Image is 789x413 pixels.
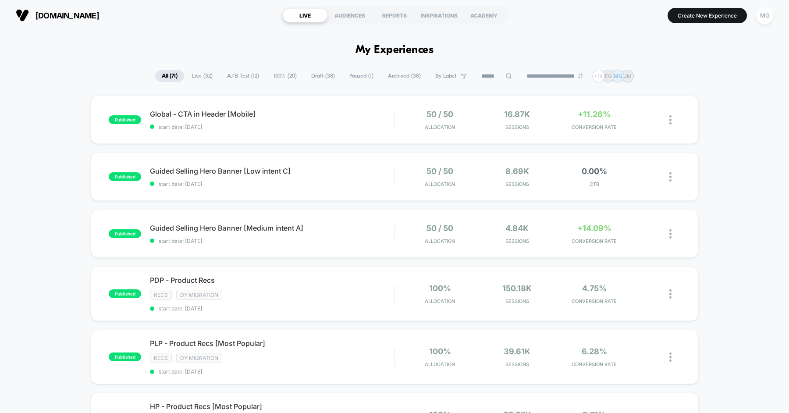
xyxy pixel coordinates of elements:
span: 4.75% [582,284,607,293]
span: Sessions [481,181,554,187]
button: [DOMAIN_NAME] [13,8,102,22]
span: PDP - Product Recs [150,276,394,285]
img: close [669,115,672,125]
span: start date: [DATE] [150,124,394,130]
img: close [669,352,672,362]
span: +11.26% [578,110,611,119]
h1: My Experiences [355,44,434,57]
span: published [109,289,141,298]
span: 50 / 50 [426,224,453,233]
img: Visually logo [16,9,29,22]
span: start date: [DATE] [150,181,394,187]
div: AUDIENCES [327,8,372,22]
span: Live ( 32 ) [185,70,219,82]
span: Global - CTA in Header [Mobile] [150,110,394,118]
span: Sessions [481,238,554,244]
span: CONVERSION RATE [558,298,631,304]
span: Archived ( 38 ) [381,70,427,82]
span: CTR [558,181,631,187]
p: EG [605,73,612,79]
div: + 14 [592,70,605,82]
span: Draft ( 38 ) [305,70,341,82]
span: Recs [150,353,172,363]
span: 50 / 50 [426,110,453,119]
p: JM [624,73,632,79]
span: 100% ( 20 ) [267,70,303,82]
span: 150.18k [502,284,532,293]
span: CONVERSION RATE [558,361,631,367]
span: published [109,229,141,238]
img: close [669,229,672,239]
span: CONVERSION RATE [558,124,631,130]
span: Guided Selling Hero Banner [Medium intent A] [150,224,394,232]
span: 4.84k [505,224,529,233]
span: Allocation [425,361,455,367]
span: All ( 71 ) [155,70,184,82]
span: start date: [DATE] [150,305,394,312]
span: 8.69k [505,167,529,176]
span: Sessions [481,298,554,304]
div: REPORTS [372,8,417,22]
span: start date: [DATE] [150,238,394,244]
span: Paused ( 1 ) [343,70,380,82]
span: Guided Selling Hero Banner [Low intent C] [150,167,394,175]
span: [DOMAIN_NAME] [36,11,99,20]
span: PLP - Product Recs [Most Popular] [150,339,394,348]
img: end [578,73,583,78]
span: 100% [429,347,451,356]
span: published [109,352,141,361]
div: MG [756,7,773,24]
span: 6.28% [582,347,607,356]
span: 100% [429,284,451,293]
p: MG [614,73,622,79]
span: 0.00% [582,167,607,176]
span: published [109,172,141,181]
img: close [669,289,672,299]
span: HP - Product Recs [Most Popular] [150,402,394,411]
span: CONVERSION RATE [558,238,631,244]
span: Allocation [425,181,455,187]
div: ACADEMY [462,8,506,22]
span: 16.87k [504,110,530,119]
span: By Label [435,73,456,79]
span: DY Migration [176,290,222,300]
span: published [109,115,141,124]
span: Sessions [481,124,554,130]
span: start date: [DATE] [150,368,394,375]
span: DY Migration [176,353,222,363]
span: Allocation [425,124,455,130]
span: 50 / 50 [426,167,453,176]
img: close [669,172,672,182]
span: Allocation [425,238,455,244]
span: Allocation [425,298,455,304]
span: 39.61k [504,347,530,356]
button: MG [753,7,776,25]
span: A/B Test ( 12 ) [220,70,266,82]
span: Recs [150,290,172,300]
span: +14.09% [577,224,611,233]
div: INSPIRATIONS [417,8,462,22]
button: Create New Experience [668,8,747,23]
span: Sessions [481,361,554,367]
div: LIVE [283,8,327,22]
